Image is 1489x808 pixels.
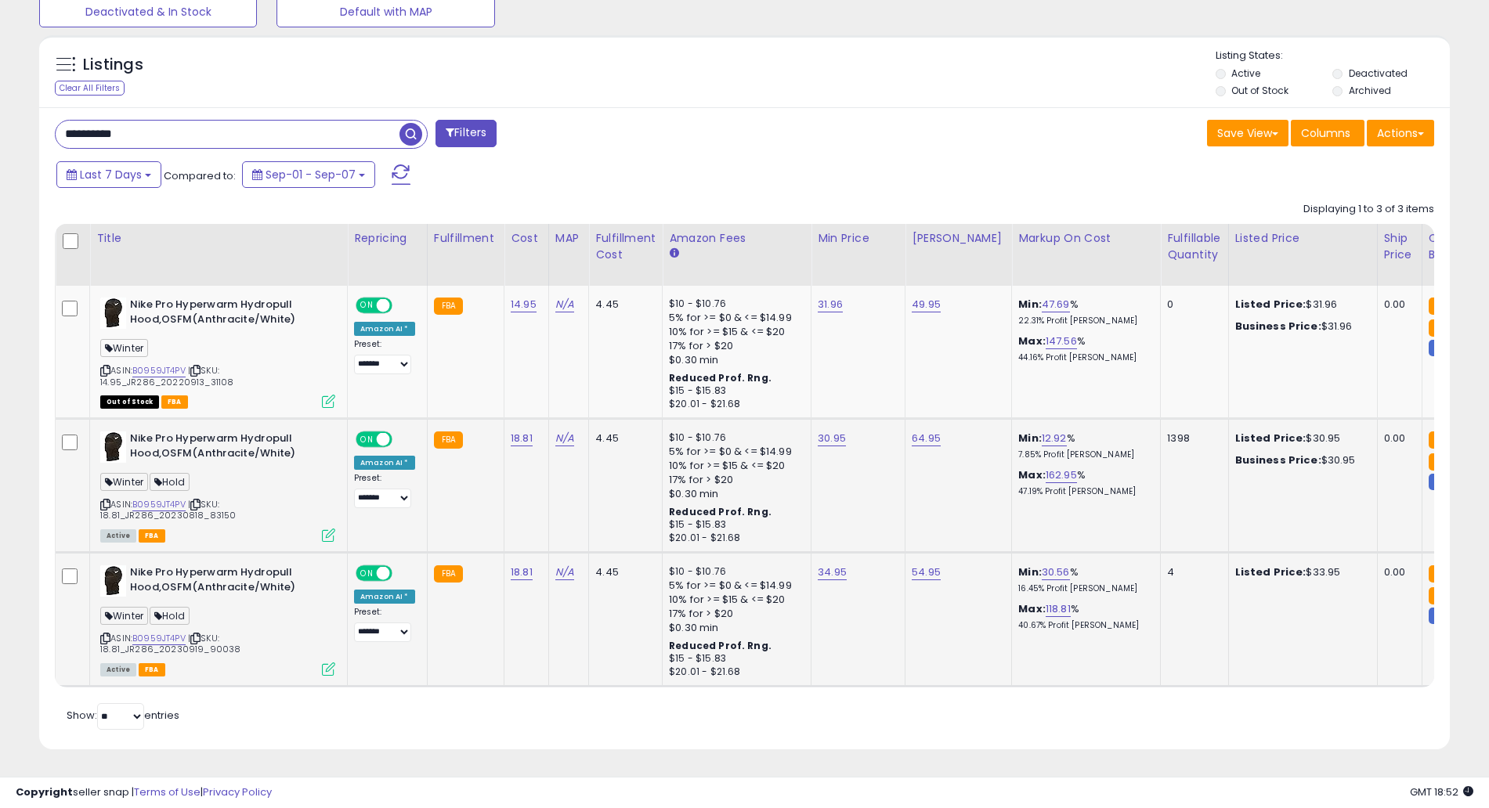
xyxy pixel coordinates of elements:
p: 40.67% Profit [PERSON_NAME] [1018,620,1148,631]
div: $30.95 [1235,453,1365,467]
a: 118.81 [1046,601,1071,617]
span: Last 7 Days [80,167,142,182]
b: Max: [1018,334,1046,348]
label: Out of Stock [1231,84,1288,97]
div: Clear All Filters [55,81,125,96]
small: FBA [1429,453,1458,471]
div: 4.45 [595,298,650,312]
small: FBA [1429,565,1458,583]
small: FBA [434,565,463,583]
div: $10 - $10.76 [669,298,799,311]
div: % [1018,468,1148,497]
span: Winter [100,339,148,357]
button: Save View [1207,120,1288,146]
div: Amazon Fees [669,230,804,247]
button: Actions [1367,120,1434,146]
button: Filters [435,120,497,147]
span: 2025-09-15 18:52 GMT [1410,785,1473,799]
div: $0.30 min [669,621,799,635]
div: ASIN: [100,298,335,406]
div: Fulfillment [434,230,497,247]
span: OFF [390,433,415,446]
a: Terms of Use [134,785,201,799]
div: $10 - $10.76 [669,565,799,579]
div: % [1018,298,1148,326]
div: % [1018,565,1148,594]
div: ASIN: [100,565,335,674]
a: N/A [555,297,574,312]
div: 4.45 [595,565,650,579]
div: Fulfillable Quantity [1167,230,1221,263]
span: Show: entries [67,708,179,723]
div: Amazon AI * [354,322,415,336]
b: Listed Price: [1235,297,1306,312]
small: FBA [1429,319,1458,337]
div: Repricing [354,230,421,247]
div: 17% for > $20 [669,339,799,353]
a: B0959JT4PV [132,364,186,377]
div: [PERSON_NAME] [912,230,1005,247]
p: 22.31% Profit [PERSON_NAME] [1018,316,1148,326]
div: Fulfillment Cost [595,230,656,263]
strong: Copyright [16,785,73,799]
div: 5% for >= $0 & <= $14.99 [669,445,799,459]
div: Listed Price [1235,230,1371,247]
a: 31.96 [818,297,843,312]
h5: Listings [83,54,143,76]
span: All listings currently available for purchase on Amazon [100,529,136,543]
div: Amazon AI * [354,590,415,604]
span: All listings currently available for purchase on Amazon [100,663,136,676]
span: FBA [139,663,165,676]
img: 31OUc6LwF7S._SL40_.jpg [100,431,126,463]
p: 47.19% Profit [PERSON_NAME] [1018,486,1148,497]
p: Listing States: [1216,49,1450,63]
div: Preset: [354,339,415,374]
a: 147.56 [1046,334,1077,349]
div: 0 [1167,298,1216,312]
a: Privacy Policy [203,785,272,799]
a: 30.95 [818,431,846,446]
div: MAP [555,230,582,247]
span: Sep-01 - Sep-07 [266,167,356,182]
img: 31OUc6LwF7S._SL40_.jpg [100,298,126,329]
a: 18.81 [511,565,533,580]
span: OFF [390,299,415,312]
a: B0959JT4PV [132,498,186,511]
div: 17% for > $20 [669,473,799,487]
a: N/A [555,431,574,446]
p: 7.85% Profit [PERSON_NAME] [1018,449,1148,460]
small: FBA [434,298,463,315]
small: FBA [1429,431,1458,449]
div: Ship Price [1384,230,1415,263]
p: 44.16% Profit [PERSON_NAME] [1018,352,1148,363]
b: Listed Price: [1235,431,1306,445]
a: 18.81 [511,431,533,446]
b: Business Price: [1235,319,1321,334]
a: 12.92 [1042,431,1067,446]
div: Preset: [354,473,415,508]
b: Reduced Prof. Rng. [669,505,772,518]
label: Active [1231,67,1260,80]
b: Business Price: [1235,453,1321,467]
span: Hold [150,607,190,625]
button: Sep-01 - Sep-07 [242,161,375,188]
div: Displaying 1 to 3 of 3 items [1303,202,1434,217]
div: Amazon AI * [354,456,415,470]
div: $31.96 [1235,298,1365,312]
div: 4.45 [595,431,650,445]
div: 0.00 [1384,431,1410,445]
a: 14.95 [511,297,537,312]
span: Hold [150,473,190,491]
div: Min Price [818,230,898,247]
p: 16.45% Profit [PERSON_NAME] [1018,583,1148,594]
b: Min: [1018,297,1042,312]
div: % [1018,334,1148,363]
div: $15 - $15.83 [669,518,799,532]
span: Winter [100,607,148,625]
span: Winter [100,473,148,491]
span: FBA [161,395,188,409]
div: $0.30 min [669,353,799,367]
div: 4 [1167,565,1216,579]
b: Nike Pro Hyperwarm Hydropull Hood,OSFM(Anthracite/White) [130,298,320,330]
div: % [1018,431,1148,460]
